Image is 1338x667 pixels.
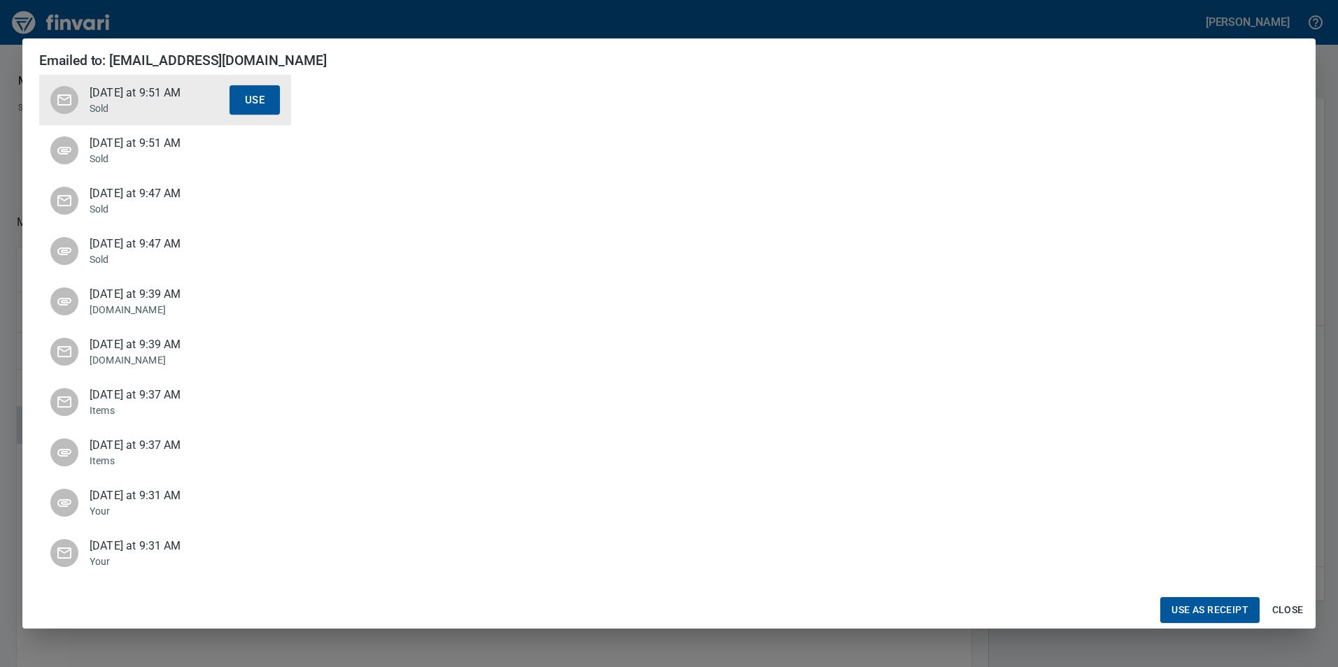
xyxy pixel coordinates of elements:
span: [DATE] at 9:47 AM [90,185,230,202]
span: [DATE] at 9:51 AM [90,135,230,152]
p: Sold [90,152,230,166]
span: [DATE] at 9:31 AM [90,487,230,504]
p: [DOMAIN_NAME] [90,303,230,317]
div: [DATE] at 9:31 AMYour [39,528,291,578]
button: Close [1265,597,1310,623]
div: [DATE] at 9:37 AMItems [39,377,291,427]
span: Use [245,91,265,109]
div: [DATE] at 9:51 AMSold [39,125,291,175]
span: [DATE] at 9:37 AM [90,387,230,403]
div: [DATE] at 9:47 AMSold [39,226,291,276]
span: Close [1271,601,1304,619]
div: [DATE] at 9:37 AMItems [39,427,291,478]
p: Items [90,403,230,417]
span: [DATE] at 9:47 AM [90,236,230,252]
button: Use as Receipt [1160,597,1260,623]
span: [DATE] at 9:31 AM [90,538,230,554]
div: [DATE] at 9:31 AMYour [39,478,291,528]
button: Use [230,85,280,115]
p: Your [90,554,230,568]
p: Items [90,454,230,468]
div: [DATE] at 9:47 AMSold [39,175,291,226]
div: [DATE] at 9:39 AM[DOMAIN_NAME] [39,276,291,327]
div: [DATE] at 9:39 AM[DOMAIN_NAME] [39,327,291,377]
div: [DATE] at 9:13 AMOrder [39,578,291,629]
span: [DATE] at 9:39 AM [90,286,230,303]
p: Sold [90,202,230,216]
h4: Emailed to: [EMAIL_ADDRESS][DOMAIN_NAME] [39,52,327,69]
p: Your [90,504,230,518]
p: Sold [90,252,230,266]
span: [DATE] at 9:37 AM [90,437,230,454]
span: Use as Receipt [1171,601,1248,619]
p: [DOMAIN_NAME] [90,353,230,367]
span: [DATE] at 9:39 AM [90,336,230,353]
